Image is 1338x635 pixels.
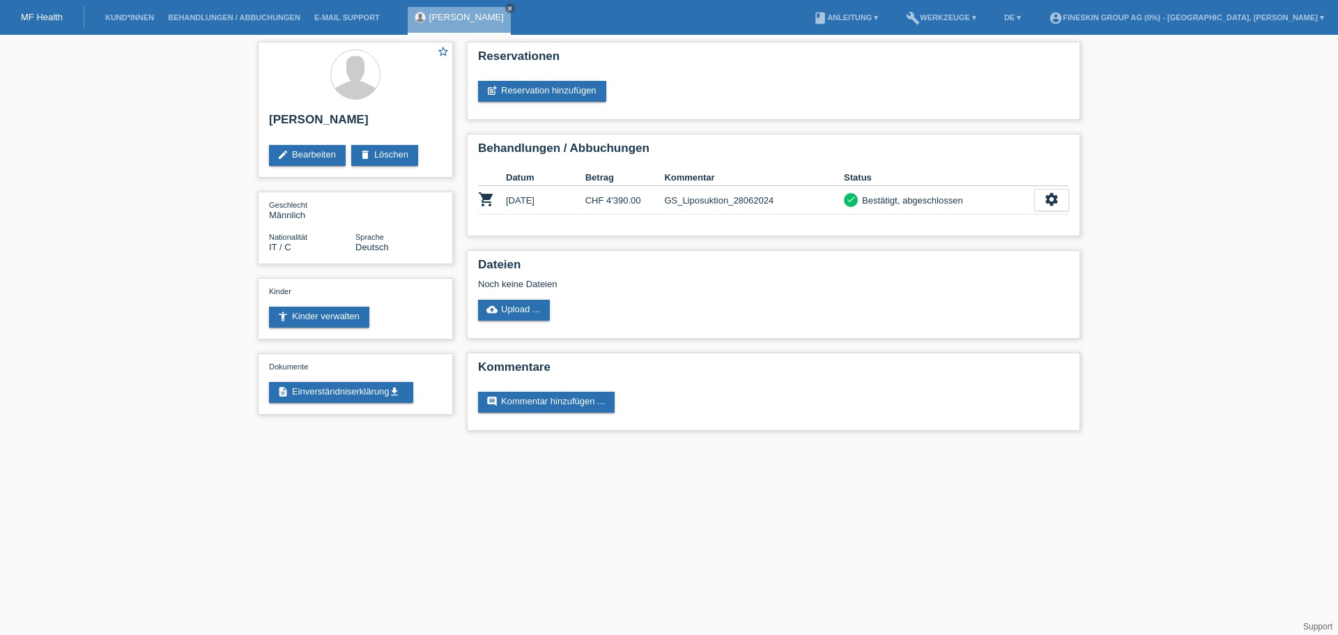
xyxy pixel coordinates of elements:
i: account_circle [1049,11,1063,25]
i: get_app [389,386,400,397]
a: commentKommentar hinzufügen ... [478,392,615,413]
i: POSP00013756 [478,191,495,208]
i: build [906,11,920,25]
h2: Dateien [478,258,1069,279]
a: accessibility_newKinder verwalten [269,307,369,328]
a: DE ▾ [997,13,1028,22]
i: check [846,194,856,204]
th: Datum [506,169,585,186]
span: Sprache [355,233,384,241]
h2: Behandlungen / Abbuchungen [478,141,1069,162]
th: Kommentar [664,169,844,186]
h2: Kommentare [478,360,1069,381]
i: description [277,386,289,397]
span: Italien / C / 23.11.1970 [269,242,291,252]
i: post_add [486,85,498,96]
a: [PERSON_NAME] [429,12,504,22]
a: E-Mail Support [307,13,387,22]
a: bookAnleitung ▾ [806,13,885,22]
span: Deutsch [355,242,389,252]
a: MF Health [21,12,63,22]
i: comment [486,396,498,407]
span: Dokumente [269,362,308,371]
td: GS_Liposuktion_28062024 [664,186,844,215]
i: close [507,5,514,12]
a: Support [1303,622,1332,632]
td: [DATE] [506,186,585,215]
a: Kund*innen [98,13,161,22]
h2: Reservationen [478,49,1069,70]
i: delete [360,149,371,160]
i: edit [277,149,289,160]
th: Betrag [585,169,665,186]
a: editBearbeiten [269,145,346,166]
span: Geschlecht [269,201,307,209]
i: star_border [437,45,449,58]
i: book [813,11,827,25]
span: Kinder [269,287,291,296]
div: Männlich [269,199,355,220]
div: Noch keine Dateien [478,279,904,289]
a: post_addReservation hinzufügen [478,81,606,102]
span: Nationalität [269,233,307,241]
a: close [505,3,515,13]
th: Status [844,169,1034,186]
a: account_circleFineSkin Group AG (0%) - [GEOGRAPHIC_DATA], [PERSON_NAME] ▾ [1042,13,1331,22]
div: Bestätigt, abgeschlossen [858,193,963,208]
td: CHF 4'390.00 [585,186,665,215]
a: buildWerkzeuge ▾ [899,13,983,22]
a: descriptionEinverständniserklärungget_app [269,382,413,403]
a: deleteLöschen [351,145,418,166]
a: Behandlungen / Abbuchungen [161,13,307,22]
i: accessibility_new [277,311,289,322]
i: cloud_upload [486,304,498,315]
a: star_border [437,45,449,60]
a: cloud_uploadUpload ... [478,300,550,321]
i: settings [1044,192,1059,207]
h2: [PERSON_NAME] [269,113,442,134]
